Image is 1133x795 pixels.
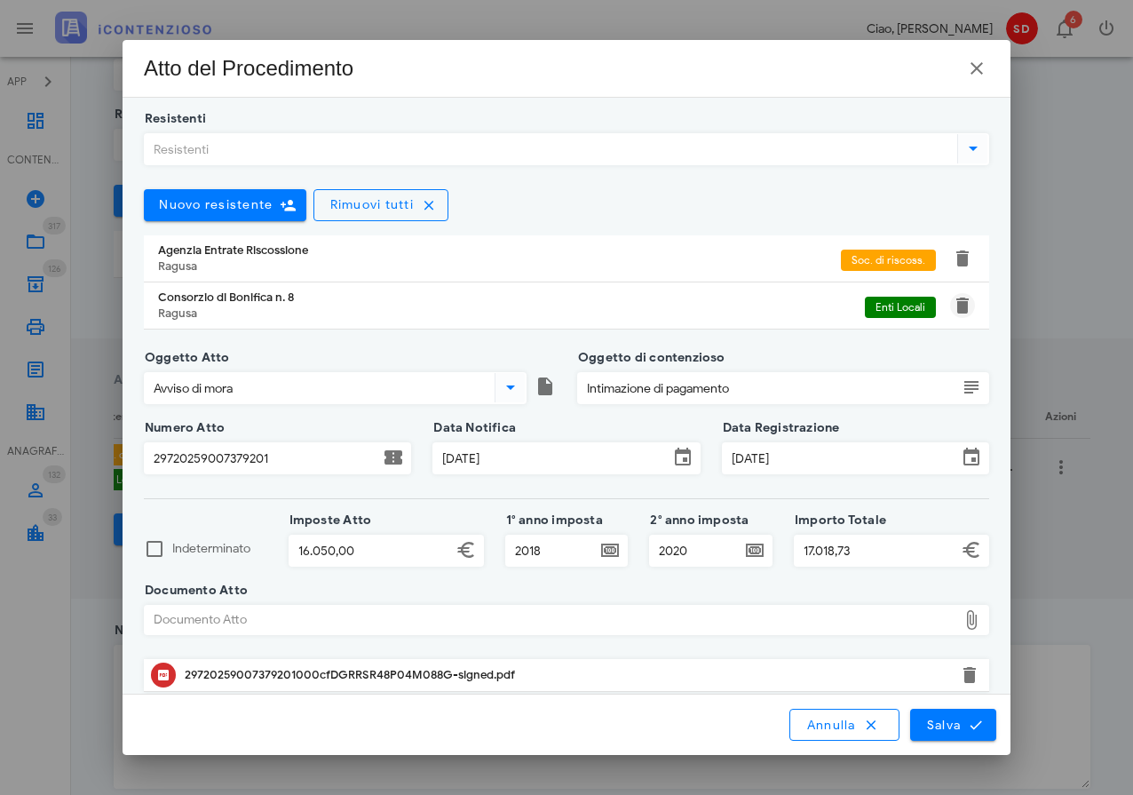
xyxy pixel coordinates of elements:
[144,189,306,221] button: Nuovo resistente
[145,606,957,634] div: Documento Atto
[139,349,230,367] label: Oggetto Atto
[289,536,452,566] input: Imposte Atto
[313,189,448,221] button: Rimuovi tutti
[952,248,973,269] button: Elimina
[185,668,948,682] div: 29720259007379201000cfDGRRSR48P04M088G-signed.pdf
[185,661,948,689] div: Clicca per aprire un'anteprima del file o scaricarlo
[806,717,883,733] span: Annulla
[910,709,997,741] button: Salva
[158,290,865,305] div: Consorzio di Bonifica n. 8
[158,259,841,274] div: Ragusa
[789,709,899,741] button: Annulla
[172,540,267,558] label: Indeterminato
[573,349,725,367] label: Oggetto di contenzioso
[952,295,973,316] button: Elimina
[158,197,273,212] span: Nuovo resistente
[329,197,414,212] span: Rimuovi tutti
[852,250,925,271] span: Soc. di riscoss.
[145,443,379,473] input: Numero Atto
[158,243,841,258] div: Agenzia Entrate Riscossione
[139,582,248,600] label: Documento Atto
[875,297,925,318] span: Enti Locali
[151,663,176,688] button: Clicca per aprire un'anteprima del file o scaricarlo
[428,419,516,437] label: Data Notifica
[145,134,954,164] input: Resistenti
[139,110,206,128] label: Resistenti
[506,536,597,566] input: ####
[139,419,225,437] label: Numero Atto
[926,717,981,733] span: Salva
[789,512,886,529] label: Importo Totale
[959,664,980,686] button: Elimina
[717,419,840,437] label: Data Registrazione
[144,54,353,83] div: Atto del Procedimento
[578,373,957,403] input: Oggetto di contenzioso
[795,536,957,566] input: Importo Totale
[284,512,372,529] label: Imposte Atto
[145,373,491,403] input: Oggetto Atto
[650,536,741,566] input: ####
[501,512,603,529] label: 1° anno imposta
[645,512,749,529] label: 2° anno imposta
[158,306,865,321] div: Ragusa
